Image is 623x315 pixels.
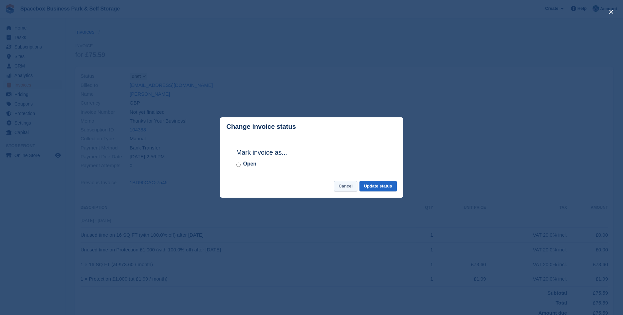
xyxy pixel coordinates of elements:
[243,160,257,168] label: Open
[334,181,357,192] button: Cancel
[606,7,616,17] button: close
[359,181,397,192] button: Update status
[236,148,387,157] h2: Mark invoice as...
[227,123,296,130] p: Change invoice status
